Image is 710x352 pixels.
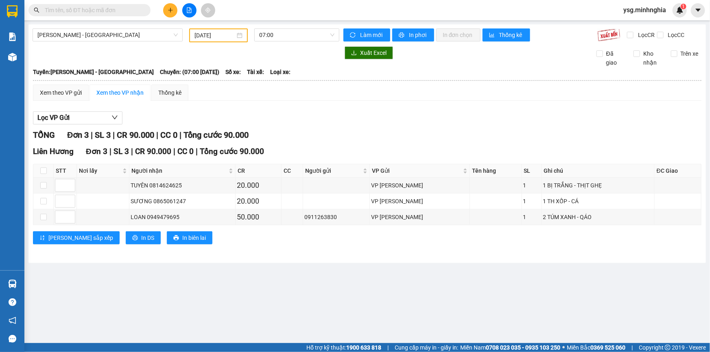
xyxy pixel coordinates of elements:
[141,233,154,242] span: In DS
[351,50,357,56] span: download
[37,113,70,123] span: Lọc VP Gửi
[486,344,560,351] strong: 0708 023 035 - 0935 103 250
[304,213,368,222] div: 0911263830
[542,164,655,178] th: Ghi chú
[392,28,434,41] button: printerIn phơi
[499,30,524,39] span: Thống kê
[346,344,381,351] strong: 1900 633 818
[7,5,17,17] img: logo-vxr
[9,298,16,306] span: question-circle
[194,31,235,40] input: 05/03/2025
[470,164,522,178] th: Tên hàng
[247,67,264,76] span: Tài xế:
[39,235,45,241] span: sort-ascending
[399,32,406,39] span: printer
[184,130,249,140] span: Tổng cước 90.000
[360,30,384,39] span: Làm mới
[114,147,129,156] span: SL 3
[677,49,702,58] span: Trên xe
[460,343,560,352] span: Miền Nam
[345,46,393,59] button: downloadXuất Excel
[79,166,121,175] span: Nơi lấy
[95,130,111,140] span: SL 3
[156,130,158,140] span: |
[691,3,705,17] button: caret-down
[370,178,470,193] td: VP Phan Rí
[200,147,264,156] span: Tổng cước 90.000
[543,213,653,222] div: 2 TÚM XANH - QÁO
[523,181,540,190] div: 1
[603,49,627,67] span: Đã giao
[113,130,115,140] span: |
[160,67,219,76] span: Chuyến: (07:00 [DATE])
[135,147,171,156] span: CR 90.000
[236,164,282,178] th: CR
[370,209,470,225] td: VP Phan Rí
[562,346,565,349] span: ⚪️
[681,4,686,9] sup: 1
[117,130,154,140] span: CR 90.000
[631,343,633,352] span: |
[173,235,179,241] span: printer
[179,130,181,140] span: |
[676,7,684,14] img: icon-new-feature
[655,164,701,178] th: ĐC Giao
[489,32,496,39] span: bar-chart
[259,29,334,41] span: 07:00
[590,344,625,351] strong: 0369 525 060
[131,213,234,222] div: LOAN 0949479695
[111,114,118,121] span: down
[48,233,113,242] span: [PERSON_NAME] sắp xếp
[350,32,357,39] span: sync
[182,233,206,242] span: In biên lai
[126,231,161,244] button: printerIn DS
[387,343,389,352] span: |
[33,231,120,244] button: sort-ascending[PERSON_NAME] sắp xếp
[523,197,540,206] div: 1
[131,197,234,206] div: SƯƠNG 0865061247
[372,166,461,175] span: VP Gửi
[163,3,177,17] button: plus
[665,30,686,39] span: Lọc CC
[270,67,291,76] span: Loại xe:
[436,28,481,41] button: In đơn chọn
[132,235,138,241] span: printer
[131,181,234,190] div: TUYÊN 0814624625
[33,130,55,140] span: TỔNG
[182,3,197,17] button: file-add
[225,67,241,76] span: Số xe:
[543,197,653,206] div: 1 TH XỐP - CÁ
[237,196,280,207] div: 20.000
[395,343,458,352] span: Cung cấp máy in - giấy in:
[343,28,390,41] button: syncLàm mới
[617,5,673,15] span: ysg.minhnghia
[34,7,39,13] span: search
[45,6,141,15] input: Tìm tên, số ĐT hoặc mã đơn
[483,28,530,41] button: bar-chartThống kê
[168,7,173,13] span: plus
[40,88,82,97] div: Xem theo VP gửi
[371,181,468,190] div: VP [PERSON_NAME]
[54,164,77,178] th: STT
[96,88,144,97] div: Xem theo VP nhận
[371,213,468,222] div: VP [PERSON_NAME]
[8,33,17,41] img: solution-icon
[306,343,381,352] span: Hỗ trợ kỹ thuật:
[131,166,227,175] span: Người nhận
[201,3,215,17] button: aim
[177,147,194,156] span: CC 0
[158,88,181,97] div: Thống kê
[37,29,178,41] span: Phan Rí - Sài Gòn
[665,345,671,350] span: copyright
[86,147,107,156] span: Đơn 3
[409,30,428,39] span: In phơi
[695,7,702,14] span: caret-down
[237,211,280,223] div: 50.000
[370,193,470,209] td: VP Phan Rí
[635,30,656,39] span: Lọc CR
[33,111,122,124] button: Lọc VP Gửi
[371,197,468,206] div: VP [PERSON_NAME]
[33,147,74,156] span: Liên Hương
[173,147,175,156] span: |
[196,147,198,156] span: |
